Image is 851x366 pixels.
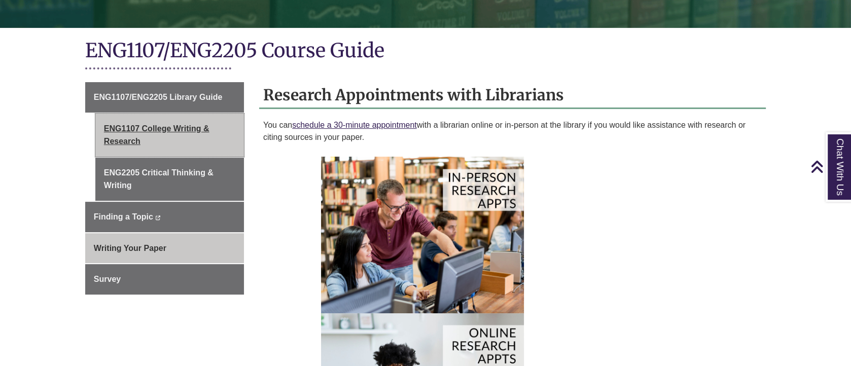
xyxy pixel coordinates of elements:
a: Finding a Topic [85,202,244,232]
a: Writing Your Paper [85,233,244,264]
div: Guide Page Menu [85,82,244,295]
a: schedule a 30-minute appointment [292,121,417,129]
span: ENG1107/ENG2205 Library Guide [94,93,222,101]
span: Survey [94,275,121,283]
img: In person Appointments [321,157,524,313]
h1: ENG1107/ENG2205 Course Guide [85,38,766,65]
h2: Research Appointments with Librarians [259,82,766,109]
a: ENG1107/ENG2205 Library Guide [85,82,244,113]
a: Back to Top [810,160,848,173]
i: This link opens in a new window [155,215,161,220]
span: Writing Your Paper [94,244,166,252]
a: ENG1107 College Writing & Research [95,114,244,157]
span: Finding a Topic [94,212,153,221]
p: You can with a librarian online or in-person at the library if you would like assistance with res... [263,119,762,143]
a: Survey [85,264,244,295]
a: ENG2205 Critical Thinking & Writing [95,158,244,201]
